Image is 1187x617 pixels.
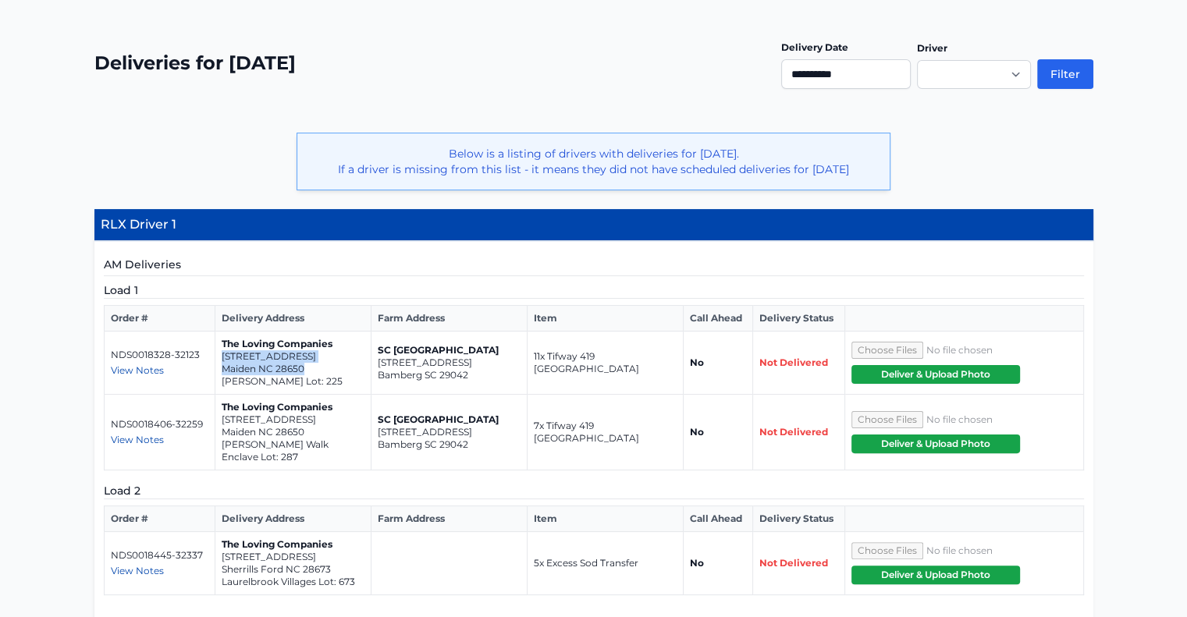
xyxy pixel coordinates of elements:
h5: Load 2 [104,483,1084,499]
th: Item [528,306,684,332]
th: Call Ahead [684,306,753,332]
p: Bamberg SC 29042 [378,438,521,451]
span: View Notes [111,565,164,576]
th: Delivery Address [215,506,371,532]
th: Call Ahead [684,506,753,532]
p: [STREET_ADDRESS] [378,356,521,369]
p: Sherrills Ford NC 28673 [222,563,364,576]
h5: AM Deliveries [104,257,1084,276]
span: Not Delivered [759,356,828,368]
p: [STREET_ADDRESS] [378,426,521,438]
h2: Deliveries for [DATE] [94,51,296,76]
p: [STREET_ADDRESS] [222,350,364,363]
td: 11x Tifway 419 [GEOGRAPHIC_DATA] [528,332,684,395]
th: Farm Address [371,306,528,332]
h4: RLX Driver 1 [94,209,1093,241]
p: NDS0018406-32259 [111,418,209,431]
p: Below is a listing of drivers with deliveries for [DATE]. If a driver is missing from this list -... [310,146,877,177]
th: Order # [104,306,215,332]
strong: No [690,356,704,368]
button: Deliver & Upload Photo [851,566,1020,584]
p: [PERSON_NAME] Lot: 225 [222,375,364,388]
p: [STREET_ADDRESS] [222,551,364,563]
th: Farm Address [371,506,528,532]
span: View Notes [111,434,164,445]
p: Maiden NC 28650 [222,426,364,438]
p: Laurelbrook Villages Lot: 673 [222,576,364,588]
button: Deliver & Upload Photo [851,434,1020,453]
p: NDS0018328-32123 [111,349,209,361]
button: Deliver & Upload Photo [851,365,1020,384]
p: SC [GEOGRAPHIC_DATA] [378,344,521,356]
label: Delivery Date [781,41,848,53]
p: Maiden NC 28650 [222,363,364,375]
strong: No [690,557,704,569]
strong: No [690,426,704,438]
label: Driver [917,42,947,54]
th: Delivery Status [752,506,844,532]
th: Order # [104,506,215,532]
span: Not Delivered [759,426,828,438]
h5: Load 1 [104,282,1084,299]
th: Item [528,506,684,532]
p: The Loving Companies [222,538,364,551]
p: The Loving Companies [222,338,364,350]
p: [STREET_ADDRESS] [222,413,364,426]
th: Delivery Address [215,306,371,332]
p: [PERSON_NAME] Walk Enclave Lot: 287 [222,438,364,463]
p: Bamberg SC 29042 [378,369,521,381]
span: Not Delivered [759,557,828,569]
td: 7x Tifway 419 [GEOGRAPHIC_DATA] [528,395,684,470]
p: SC [GEOGRAPHIC_DATA] [378,413,521,426]
p: The Loving Companies [222,401,364,413]
td: 5x Excess Sod Transfer [528,532,684,595]
th: Delivery Status [752,306,844,332]
p: NDS0018445-32337 [111,549,209,562]
span: View Notes [111,364,164,376]
button: Filter [1037,59,1093,89]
